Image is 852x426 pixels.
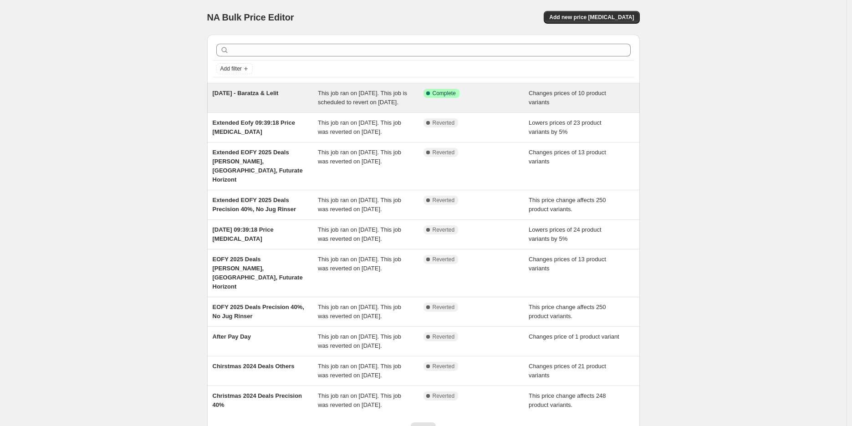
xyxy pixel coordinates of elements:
span: This job ran on [DATE]. This job was reverted on [DATE]. [318,226,401,242]
span: [DATE] - Baratza & Lelit [213,90,279,96]
span: Add filter [220,65,242,72]
span: This job ran on [DATE]. This job was reverted on [DATE]. [318,256,401,272]
span: [DATE] 09:39:18 Price [MEDICAL_DATA] [213,226,274,242]
span: After Pay Day [213,333,251,340]
span: Reverted [433,333,455,340]
span: This job ran on [DATE]. This job was reverted on [DATE]. [318,197,401,213]
span: Lowers prices of 23 product variants by 5% [529,119,602,135]
span: Reverted [433,197,455,204]
span: This job ran on [DATE]. This job is scheduled to revert on [DATE]. [318,90,407,106]
span: EOFY 2025 Deals [PERSON_NAME], [GEOGRAPHIC_DATA], Futurate Horizont [213,256,303,290]
span: Changes prices of 13 product variants [529,149,606,165]
span: Reverted [433,304,455,311]
span: Reverted [433,363,455,370]
button: Add new price [MEDICAL_DATA] [544,11,639,24]
span: This job ran on [DATE]. This job was reverted on [DATE]. [318,392,401,408]
span: Reverted [433,226,455,233]
span: Chirstmas 2024 Deals Others [213,363,295,370]
span: Changes prices of 10 product variants [529,90,606,106]
span: This job ran on [DATE]. This job was reverted on [DATE]. [318,363,401,379]
span: This price change affects 248 product variants. [529,392,606,408]
span: This job ran on [DATE]. This job was reverted on [DATE]. [318,333,401,349]
span: Changes prices of 21 product variants [529,363,606,379]
span: Lowers prices of 24 product variants by 5% [529,226,602,242]
button: Add filter [216,63,253,74]
span: Reverted [433,119,455,127]
span: Reverted [433,256,455,263]
span: Complete [433,90,456,97]
span: This price change affects 250 product variants. [529,197,606,213]
span: NA Bulk Price Editor [207,12,294,22]
span: Changes prices of 13 product variants [529,256,606,272]
span: Add new price [MEDICAL_DATA] [549,14,634,21]
span: Extended EOFY 2025 Deals Precision 40%, No Jug Rinser [213,197,296,213]
span: Extended Eofy 09:39:18 Price [MEDICAL_DATA] [213,119,295,135]
span: This price change affects 250 product variants. [529,304,606,319]
span: Reverted [433,392,455,400]
span: Christmas 2024 Deals Precision 40% [213,392,302,408]
span: Changes price of 1 product variant [529,333,619,340]
span: This job ran on [DATE]. This job was reverted on [DATE]. [318,149,401,165]
span: Reverted [433,149,455,156]
span: This job ran on [DATE]. This job was reverted on [DATE]. [318,119,401,135]
span: EOFY 2025 Deals Precision 40%, No Jug Rinser [213,304,304,319]
span: This job ran on [DATE]. This job was reverted on [DATE]. [318,304,401,319]
span: Extended EOFY 2025 Deals [PERSON_NAME], [GEOGRAPHIC_DATA], Futurate Horizont [213,149,303,183]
